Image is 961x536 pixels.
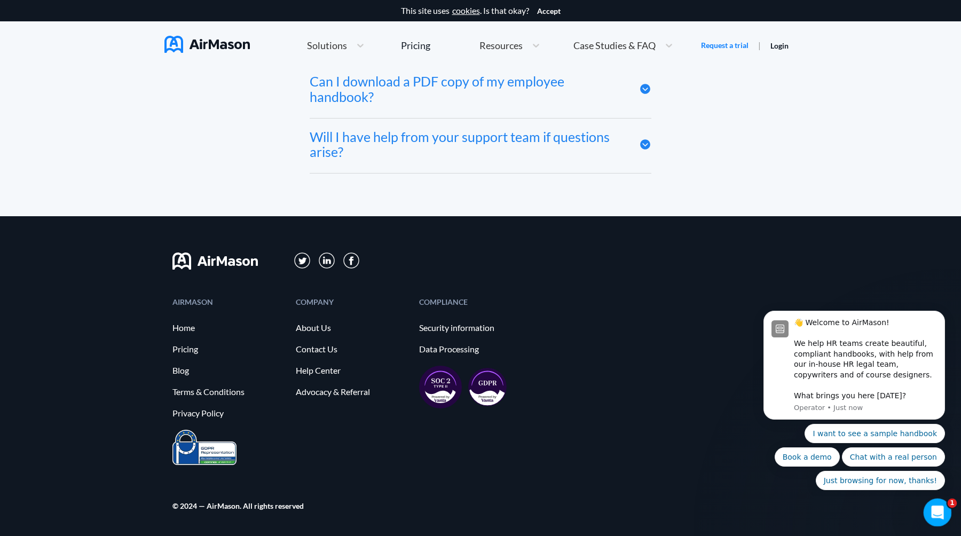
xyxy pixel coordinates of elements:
a: Contact Us [296,344,408,354]
span: Resources [479,41,523,50]
a: Pricing [401,36,430,55]
img: prighter-certificate-eu-7c0b0bead1821e86115914626e15d079.png [172,430,237,466]
a: Login [770,41,789,50]
a: Advocacy & Referral [296,387,408,397]
div: COMPLIANCE [419,298,532,305]
div: Can I download a PDF copy of my employee handbook? [310,74,623,105]
img: svg+xml;base64,PD94bWwgdmVyc2lvbj0iMS4wIiBlbmNvZGluZz0iVVRGLTgiPz4KPHN2ZyB3aWR0aD0iMzFweCIgaGVpZ2... [319,253,335,269]
a: Pricing [172,344,285,354]
img: svg+xml;base64,PHN2ZyB3aWR0aD0iMTYwIiBoZWlnaHQ9IjMyIiB2aWV3Qm94PSIwIDAgMTYwIDMyIiBmaWxsPSJub25lIi... [172,253,258,270]
a: Data Processing [419,344,532,354]
div: Will I have help from your support team if questions arise? [310,129,623,160]
a: Blog [172,366,285,375]
img: gdpr-98ea35551734e2af8fd9405dbdaf8c18.svg [468,368,507,406]
div: AIRMASON [172,298,285,305]
img: svg+xml;base64,PD94bWwgdmVyc2lvbj0iMS4wIiBlbmNvZGluZz0iVVRGLTgiPz4KPHN2ZyB3aWR0aD0iMzBweCIgaGVpZ2... [343,253,359,269]
a: Home [172,323,285,333]
span: | [758,40,761,50]
div: COMPANY [296,298,408,305]
button: Accept cookies [537,7,561,15]
a: Terms & Conditions [172,387,285,397]
a: About Us [296,323,408,333]
span: Solutions [307,41,347,50]
iframe: Intercom notifications message [747,301,961,496]
div: © 2024 — AirMason. All rights reserved [172,502,304,509]
a: Request a trial [701,40,749,51]
a: Privacy Policy [172,408,285,418]
img: AirMason Logo [164,36,250,53]
iframe: Intercom live chat [924,499,952,527]
div: Pricing [401,41,430,50]
a: cookies [452,6,480,15]
img: svg+xml;base64,PD94bWwgdmVyc2lvbj0iMS4wIiBlbmNvZGluZz0iVVRGLTgiPz4KPHN2ZyB3aWR0aD0iMzFweCIgaGVpZ2... [294,253,311,269]
span: 1 [948,499,957,508]
span: Case Studies & FAQ [573,41,656,50]
a: Security information [419,323,532,333]
a: Help Center [296,366,408,375]
img: soc2-17851990f8204ed92eb8cdb2d5e8da73.svg [419,366,462,408]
